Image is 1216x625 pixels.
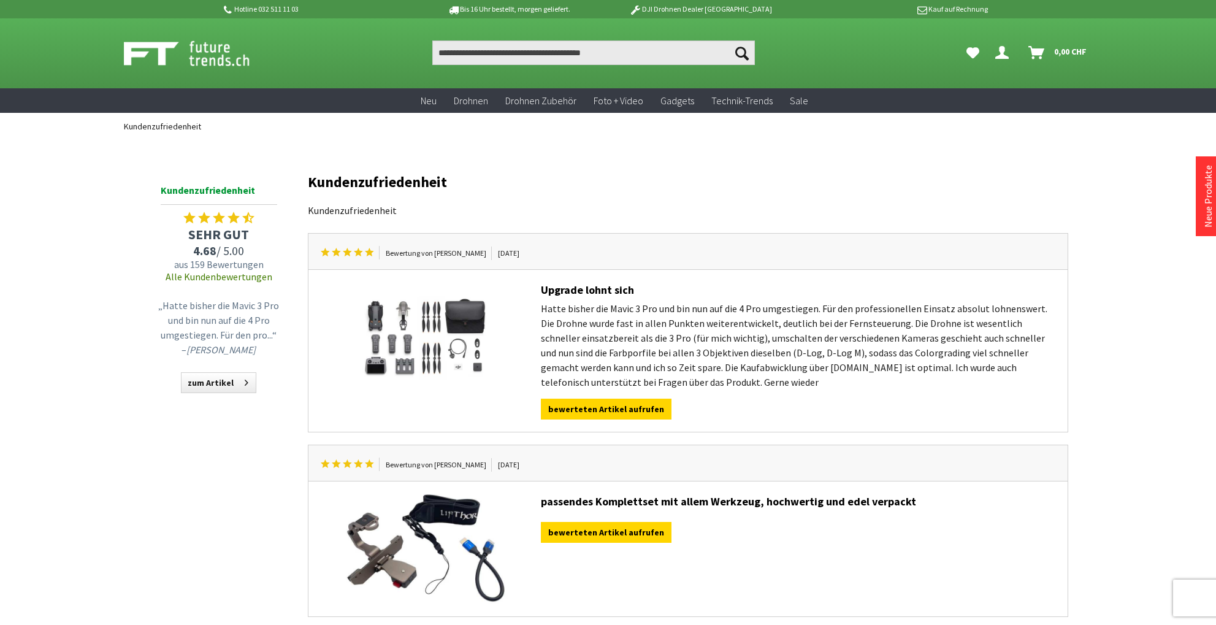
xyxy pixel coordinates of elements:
span: Drohnen [454,94,488,107]
span: SEHR GUT [155,226,283,243]
a: Gadgets [652,88,703,113]
a: Meine Favoriten [960,40,985,65]
span: Neu [421,94,437,107]
span: Kundenzufriedenheit [124,121,201,132]
span: Technik-Trends [711,94,773,107]
a: Neu [412,88,445,113]
span: Sale [790,94,808,107]
p: Kundenzufriedenheit [308,203,1068,218]
span: 0,00 CHF [1054,42,1087,61]
img: passendes Komplettset mit allem Werkzeug, hochwertig und edel verpackt [337,494,524,604]
a: Drohnen [445,88,497,113]
a: bewerteten Artikel aufrufen [541,399,671,420]
span: [DATE] [498,458,524,472]
input: Produkt, Marke, Kategorie, EAN, Artikelnummer… [432,40,755,65]
a: Hi, Philippe - Dein Konto [990,40,1019,65]
img: Upgrade lohnt sich [351,282,510,393]
p: Hotline 032 511 11 03 [222,2,413,17]
span: Gadgets [660,94,694,107]
p: DJI Drohnen Dealer [GEOGRAPHIC_DATA] [605,2,796,17]
a: Sale [781,88,817,113]
h2: Upgrade lohnt sich [541,282,1055,301]
h1: Kundenzufriedenheit [308,174,1068,191]
p: Kauf auf Rechnung [797,2,988,17]
p: Bis 16 Uhr bestellt, morgen geliefert. [413,2,605,17]
span: / 5.00 [155,243,283,258]
em: [PERSON_NAME] [186,343,256,356]
h2: passendes Komplettset mit allem Werkzeug, hochwertig und edel verpackt [541,494,1055,513]
a: Drohnen Zubehör [497,88,585,113]
button: Suchen [729,40,755,65]
span: [DATE] [498,247,524,260]
p: „Hatte bisher die Mavic 3 Pro und bin nun auf die 4 Pro umgestiegen. Für den pro...“ – [158,298,280,357]
a: Technik-Trends [703,88,781,113]
a: Alle Kundenbewertungen [166,270,272,283]
a: bewerteten Artikel aufrufen [541,522,671,543]
span: 4.68 [193,243,216,258]
span: Bewertung von [PERSON_NAME] [386,247,492,260]
span: Foto + Video [594,94,643,107]
img: Shop Futuretrends - zur Startseite wechseln [124,38,277,69]
p: Hatte bisher die Mavic 3 Pro und bin nun auf die 4 Pro umgestiegen. Für den professionellen Einsa... [541,301,1055,389]
span: aus 159 Bewertungen [155,258,283,270]
span: Kundenzufriedenheit [161,182,277,205]
span: Drohnen Zubehör [505,94,576,107]
a: Neue Produkte [1202,165,1214,228]
a: Kundenzufriedenheit [118,113,207,140]
span: Bewertung von [PERSON_NAME] [386,458,492,472]
a: zum Artikel [181,372,256,393]
a: Warenkorb [1023,40,1093,65]
a: Foto + Video [585,88,652,113]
